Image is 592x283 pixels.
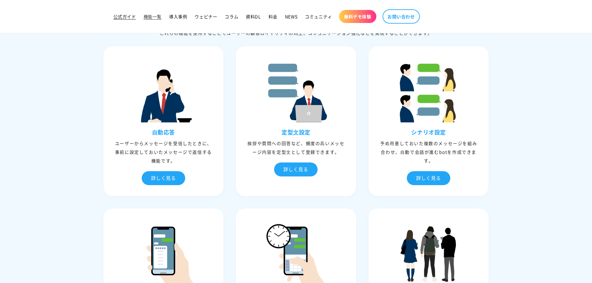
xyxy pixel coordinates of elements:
[105,139,222,165] div: ユーザーからメッセージを受信したときに、事前に設定しておいたメッセージで返信する機能です。
[268,14,278,19] span: 料金
[142,171,185,185] div: 詳しく見る
[407,171,450,185] div: 詳しく見る
[237,129,355,136] h3: 定型⽂設定
[285,14,297,19] span: NEWS
[169,14,187,19] span: 導入事例
[110,10,140,23] a: 公式ガイド
[242,10,264,23] a: 資料DL
[370,139,487,165] div: 予め⽤意しておいた複数のメッセージを組み合わせ、⾃動で会話が進むbotを作成できます。
[105,129,222,136] h3: ⾃動応答
[140,10,165,23] a: 機能一覧
[113,14,136,19] span: 公式ガイド
[237,139,355,156] div: 挨拶や質問への回答など、頻度の⾼いメッセージ内容を定型⽂として登録できます。
[246,14,261,19] span: 資料DL
[301,10,336,23] a: コミュニティ
[265,10,281,23] a: 料金
[225,14,238,19] span: コラム
[388,14,415,19] span: お問い合わせ
[370,129,487,136] h3: シナリオ設定
[281,10,301,23] a: NEWS
[221,10,242,23] a: コラム
[305,14,332,19] span: コミュニティ
[274,162,318,176] div: 詳しく見る
[265,60,327,122] img: 定型⽂設定
[344,14,371,19] span: 無料デモ体験
[191,10,221,23] a: ウェビナー
[195,14,217,19] span: ウェビナー
[144,14,162,19] span: 機能一覧
[383,9,420,24] a: お問い合わせ
[397,60,460,122] img: シナリオ設定
[339,10,376,23] a: 無料デモ体験
[132,60,195,122] img: ⾃動応答
[165,10,191,23] a: 導入事例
